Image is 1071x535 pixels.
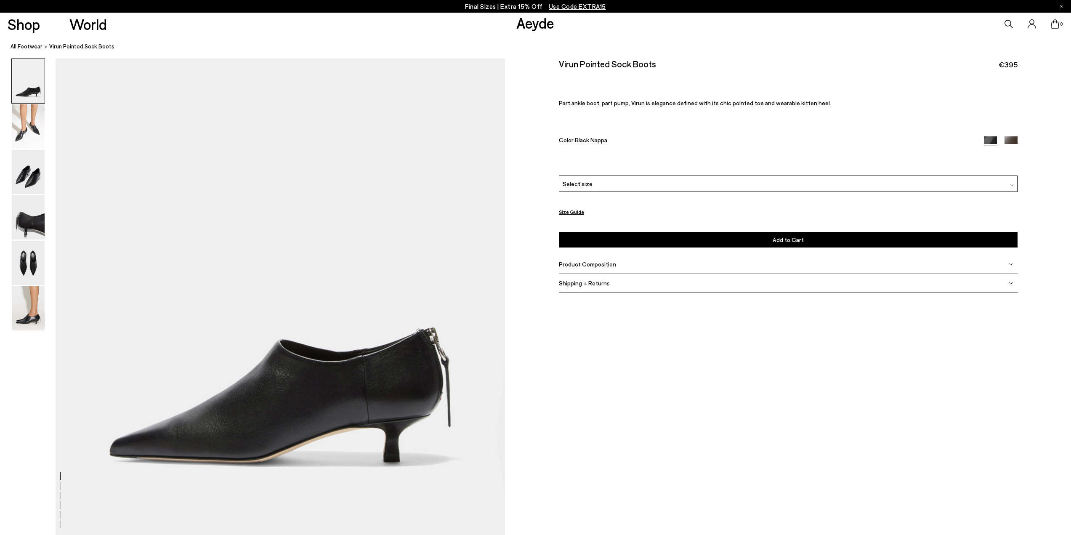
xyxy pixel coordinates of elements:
img: Virun Pointed Sock Boots - Image 4 [12,195,45,240]
img: svg%3E [1009,281,1013,285]
p: Final Sizes | Extra 15% Off [465,1,606,12]
button: Add to Cart [559,232,1018,248]
img: Virun Pointed Sock Boots - Image 6 [12,286,45,330]
a: 0 [1051,19,1059,29]
a: All Footwear [11,42,43,51]
span: Product Composition [559,261,616,268]
span: Black Nappa [575,136,607,144]
span: Navigate to /collections/ss25-final-sizes [549,3,606,10]
a: Aeyde [516,14,554,32]
span: Select size [563,179,593,188]
a: World [69,17,107,32]
a: Shop [8,17,40,32]
span: Add to Cart [773,236,804,243]
img: svg%3E [1009,262,1013,266]
h2: Virun Pointed Sock Boots [559,59,656,69]
span: 0 [1059,22,1063,27]
img: Virun Pointed Sock Boots - Image 5 [12,241,45,285]
img: Virun Pointed Sock Boots - Image 3 [12,150,45,194]
span: Shipping + Returns [559,279,610,287]
img: Virun Pointed Sock Boots - Image 2 [12,104,45,149]
p: Part ankle boot, part pump, Virun is elegance defined with its chic pointed toe and wearable kitt... [559,99,1018,106]
img: Virun Pointed Sock Boots - Image 1 [12,59,45,103]
span: €395 [999,59,1018,70]
div: Color: [559,136,969,146]
button: Size Guide [559,207,584,217]
nav: breadcrumb [11,35,1071,59]
span: Virun Pointed Sock Boots [49,42,114,51]
img: svg%3E [1010,183,1014,187]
